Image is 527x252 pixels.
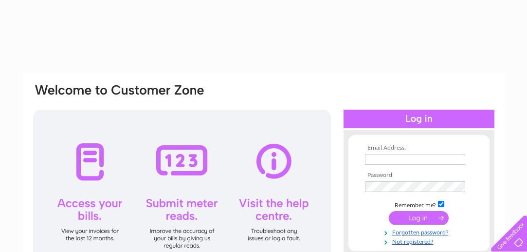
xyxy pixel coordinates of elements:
[363,145,475,152] th: Email Address:
[363,172,475,179] th: Password:
[389,211,449,225] input: Submit
[363,199,475,209] td: Remember me?
[365,236,475,246] a: Not registered?
[365,227,475,236] a: Forgotten password?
